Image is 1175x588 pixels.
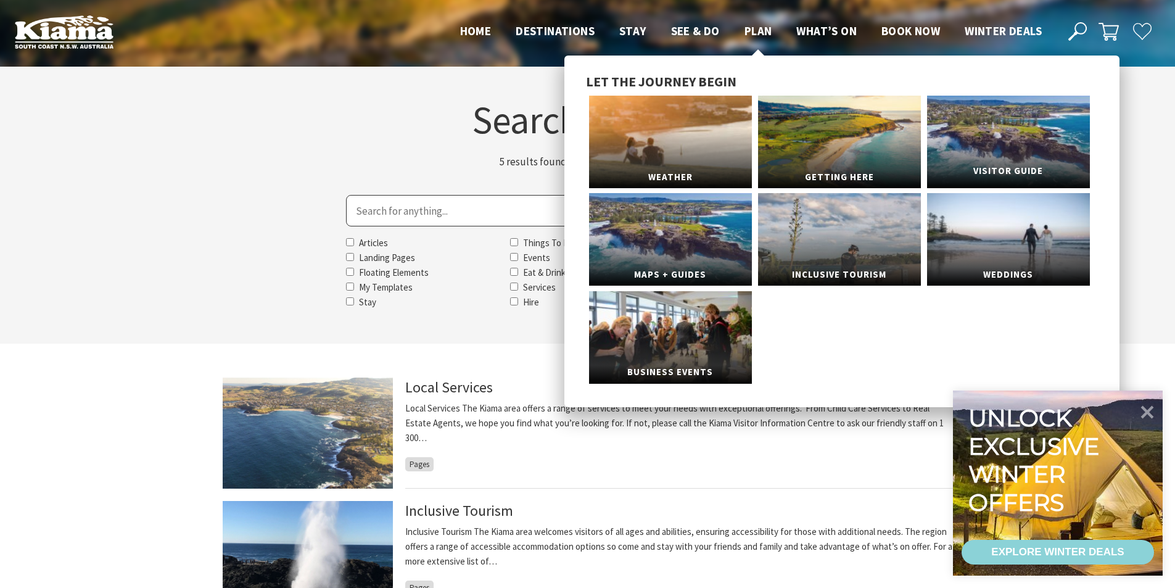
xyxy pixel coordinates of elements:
span: Destinations [516,23,595,38]
span: Plan [744,23,772,38]
input: Search for: [346,195,793,226]
nav: Main Menu [448,22,1054,42]
img: Kiama area from above - Ian Hollis Photography [223,378,393,489]
label: Floating Elements [359,267,429,278]
h1: Search Results [223,101,953,139]
span: Pages [405,457,434,471]
p: Local Services The Kiama area offers a range of services to meet your needs with exceptional offe... [405,401,953,445]
span: Maps + Guides [589,263,752,286]
div: Unlock exclusive winter offers [968,404,1105,516]
span: What’s On [796,23,857,38]
p: 5 results found for [434,154,742,170]
span: See & Do [671,23,720,38]
label: Services [523,281,556,293]
span: Business Events [589,361,752,384]
span: Book now [881,23,940,38]
label: Landing Pages [359,252,415,263]
span: Visitor Guide [927,160,1090,183]
a: Local Services [405,378,493,397]
div: EXPLORE WINTER DEALS [991,540,1124,565]
span: Let the journey begin [586,73,736,90]
label: Stay [359,296,376,308]
span: Inclusive Tourism [758,263,921,286]
span: Weather [589,166,752,189]
label: My Templates [359,281,413,293]
span: Stay [619,23,646,38]
span: Home [460,23,492,38]
label: Articles [359,237,388,249]
span: Winter Deals [965,23,1042,38]
a: EXPLORE WINTER DEALS [962,540,1154,565]
label: Hire [523,296,539,308]
span: Getting Here [758,166,921,189]
label: Eat & Drink [523,267,566,278]
span: Weddings [927,263,1090,286]
p: Inclusive Tourism The Kiama area welcomes visitors of all ages and abilities, ensuring accessibil... [405,524,953,569]
label: Events [523,252,550,263]
label: Things To Do [523,237,574,249]
a: Inclusive Tourism [405,501,513,520]
img: Kiama Logo [15,15,113,49]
